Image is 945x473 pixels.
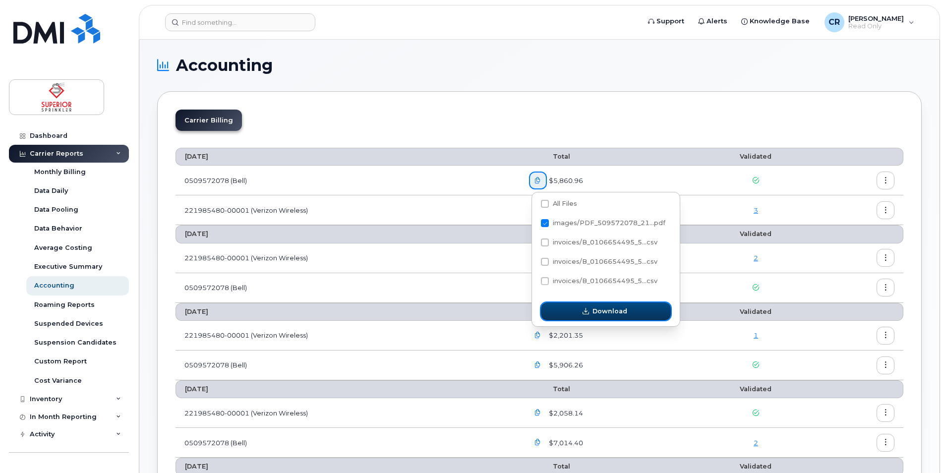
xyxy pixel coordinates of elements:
span: Accounting [176,58,273,73]
span: invoices/B_0106654495_5...csv [553,258,657,265]
span: All Files [553,200,577,207]
a: 2 [754,439,758,447]
th: [DATE] [176,303,520,321]
th: Validated [696,148,817,166]
span: $5,860.96 [547,176,583,185]
td: 221985480-00001 (Verizon Wireless) [176,195,520,225]
span: Total [529,385,570,393]
th: Validated [696,225,817,243]
th: Validated [696,303,817,321]
span: invoices/B_0106654495_509572078_10082025_MOB.csv [541,260,657,267]
span: $7,014.40 [547,438,583,448]
span: Total [529,463,570,470]
span: images/PDF_509572078_214_0000000000.pdf [541,221,665,229]
th: [DATE] [176,225,520,243]
span: invoices/B_0106654495_5...csv [553,238,657,246]
td: 221985480-00001 (Verizon Wireless) [176,398,520,428]
td: 0509572078 (Bell) [176,166,520,195]
span: images/PDF_509572078_21...pdf [553,219,665,227]
td: 221985480-00001 (Verizon Wireless) [176,243,520,273]
a: 1 [754,331,758,339]
span: $2,201.35 [547,331,583,340]
td: 0509572078 (Bell) [176,351,520,380]
span: $5,906.26 [547,360,583,370]
td: 0509572078 (Bell) [176,428,520,458]
span: Total [529,230,570,237]
th: Validated [696,380,817,398]
span: Total [529,153,570,160]
th: [DATE] [176,380,520,398]
th: [DATE] [176,148,520,166]
span: invoices/B_0106654495_509572078_10082025_DTL.csv [541,279,657,287]
button: Download [541,302,671,320]
td: 0509572078 (Bell) [176,273,520,303]
span: $2,058.14 [547,409,583,418]
span: Total [529,308,570,315]
span: invoices/B_0106654495_5...csv [553,277,657,285]
span: Download [592,306,627,316]
a: 3 [754,206,758,214]
a: 2 [754,254,758,262]
span: invoices/B_0106654495_509572078_10082025_ACC.csv [541,240,657,248]
td: 221985480-00001 (Verizon Wireless) [176,321,520,351]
